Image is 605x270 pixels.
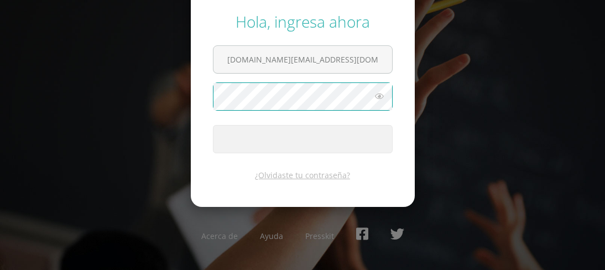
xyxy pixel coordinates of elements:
[213,125,393,153] button: Ingresar
[255,170,350,180] a: ¿Olvidaste tu contraseña?
[213,46,392,73] input: Correo electrónico o usuario
[305,231,334,241] a: Presskit
[260,231,283,241] a: Ayuda
[201,231,238,241] a: Acerca de
[213,11,393,32] div: Hola, ingresa ahora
